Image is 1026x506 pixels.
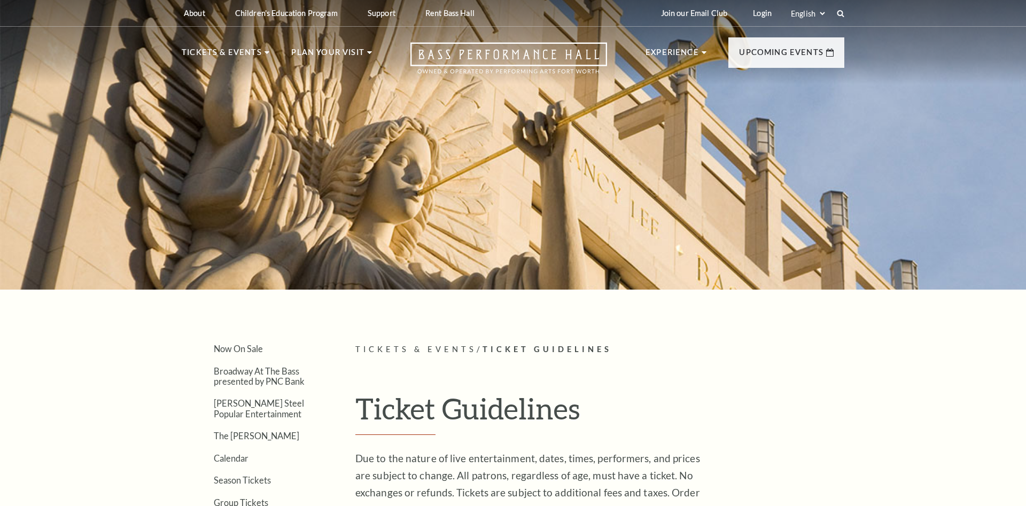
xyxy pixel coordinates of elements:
[355,391,844,435] h1: Ticket Guidelines
[483,345,612,354] span: Ticket Guidelines
[789,9,827,19] select: Select:
[646,46,699,65] p: Experience
[214,431,299,441] a: The [PERSON_NAME]
[184,9,205,18] p: About
[182,46,262,65] p: Tickets & Events
[425,9,475,18] p: Rent Bass Hall
[214,344,263,354] a: Now On Sale
[355,343,844,356] p: /
[739,46,823,65] p: Upcoming Events
[368,9,395,18] p: Support
[291,46,364,65] p: Plan Your Visit
[214,398,304,418] a: [PERSON_NAME] Steel Popular Entertainment
[355,345,477,354] span: Tickets & Events
[235,9,338,18] p: Children's Education Program
[214,453,248,463] a: Calendar
[214,366,305,386] a: Broadway At The Bass presented by PNC Bank
[214,475,271,485] a: Season Tickets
